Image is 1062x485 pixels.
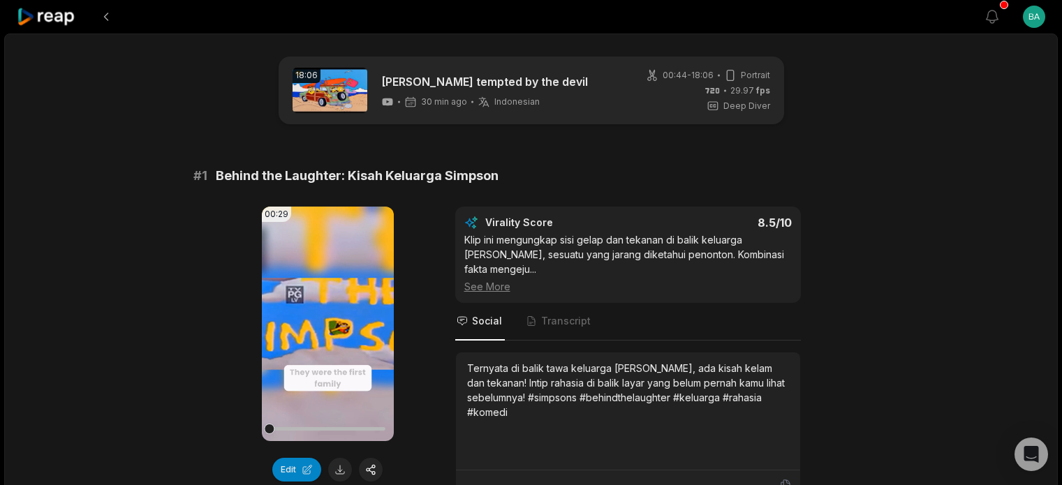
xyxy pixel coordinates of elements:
div: Open Intercom Messenger [1015,438,1048,471]
div: Ternyata di balik tawa keluarga [PERSON_NAME], ada kisah kelam dan tekanan! Intip rahasia di bali... [467,361,789,419]
span: fps [756,85,770,96]
video: Your browser does not support mp4 format. [262,207,394,441]
button: Edit [272,458,321,482]
span: Indonesian [494,96,540,107]
span: Social [472,314,502,328]
span: # 1 [193,166,207,186]
span: Behind the Laughter: Kisah Keluarga Simpson [216,166,499,186]
span: Portrait [741,69,770,82]
a: [PERSON_NAME] tempted by the devil [381,73,588,90]
div: 8.5 /10 [642,216,792,230]
span: 29.97 [730,84,770,97]
span: 00:44 - 18:06 [663,69,714,82]
span: Deep Diver [723,100,770,112]
div: See More [464,279,792,294]
div: Virality Score [485,216,635,230]
span: 30 min ago [421,96,467,107]
nav: Tabs [455,303,801,341]
div: Klip ini mengungkap sisi gelap dan tekanan di balik keluarga [PERSON_NAME], sesuatu yang jarang d... [464,232,792,294]
span: Transcript [541,314,591,328]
